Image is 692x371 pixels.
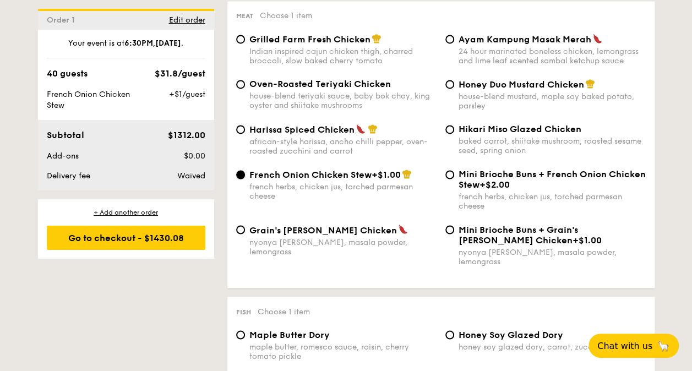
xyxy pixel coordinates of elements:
[47,226,205,250] div: Go to checkout - $1430.08
[459,47,646,66] div: 24 hour marinated boneless chicken, lemongrass and lime leaf scented sambal ketchup sauce
[459,224,578,245] span: Mini Brioche Buns + Grain's [PERSON_NAME] Chicken
[445,80,454,89] input: Honey Duo Mustard Chickenhouse-blend mustard, maple soy baked potato, parsley
[398,224,408,234] img: icon-spicy.37a8142b.svg
[372,34,382,43] img: icon-chef-hat.a58ddaea.svg
[47,15,79,25] span: Order 1
[249,182,437,201] div: french herbs, chicken jus, torched parmesan cheese
[249,34,370,45] span: Grilled Farm Fresh Chicken
[249,79,391,89] span: Oven-Roasted Teriyaki Chicken
[249,124,355,135] span: Harissa Spiced Chicken
[402,169,412,179] img: icon-chef-hat.a58ddaea.svg
[47,67,88,80] div: 40 guests
[167,130,205,140] span: $1312.00
[249,225,397,235] span: Grain's [PERSON_NAME] Chicken
[168,90,205,99] span: +$1/guest
[459,329,563,340] span: Honey Soy Glazed Dory
[445,35,454,43] input: Ayam Kampung Masak Merah24 hour marinated boneless chicken, lemongrass and lime leaf scented samb...
[459,79,584,90] span: Honey Duo Mustard Chicken
[260,11,312,20] span: Choose 1 item
[236,80,245,89] input: Oven-Roasted Teriyaki Chickenhouse-blend teriyaki sauce, baby bok choy, king oyster and shiitake ...
[236,170,245,179] input: French Onion Chicken Stew+$1.00french herbs, chicken jus, torched parmesan cheese
[589,334,679,358] button: Chat with us🦙
[249,47,437,66] div: Indian inspired cajun chicken thigh, charred broccoli, slow baked cherry tomato
[372,170,401,180] span: +$1.00
[47,151,79,161] span: Add-ons
[573,234,602,245] span: +$1.00
[258,307,310,316] span: Choose 1 item
[169,15,205,25] span: Edit order
[47,171,90,181] span: Delivery fee
[236,12,253,20] span: Meat
[249,342,437,361] div: maple butter, romesco sauce, raisin, cherry tomato pickle
[459,192,646,211] div: french herbs, chicken jus, torched parmesan cheese
[183,151,205,161] span: $0.00
[459,247,646,266] div: nyonya [PERSON_NAME], masala powder, lemongrass
[459,169,646,190] span: Mini Brioche Buns + French Onion Chicken Stew
[236,330,245,339] input: Maple Butter Dorymaple butter, romesco sauce, raisin, cherry tomato pickle
[445,125,454,134] input: Hikari Miso Glazed Chickenbaked carrot, shiitake mushroom, roasted sesame seed, spring onion
[155,67,205,80] div: $31.8/guest
[124,39,153,48] strong: 6:30PM
[249,91,437,110] div: house-blend teriyaki sauce, baby bok choy, king oyster and shiitake mushrooms
[459,124,581,134] span: Hikari Miso Glazed Chicken
[177,171,205,181] span: Waived
[445,330,454,339] input: Honey Soy Glazed Doryhoney soy glazed dory, carrot, zucchini and onion
[236,308,251,315] span: Fish
[47,130,84,140] span: Subtotal
[249,329,330,340] span: Maple Butter Dory
[356,124,366,134] img: icon-spicy.37a8142b.svg
[236,125,245,134] input: Harissa Spiced Chickenafrican-style harissa, ancho chilli pepper, oven-roasted zucchini and carrot
[249,237,437,256] div: nyonya [PERSON_NAME], masala powder, lemongrass
[236,35,245,43] input: Grilled Farm Fresh ChickenIndian inspired cajun chicken thigh, charred broccoli, slow baked cherr...
[47,38,205,58] div: Your event is at , .
[445,225,454,234] input: Mini Brioche Buns + Grain's [PERSON_NAME] Chicken+$1.00nyonya [PERSON_NAME], masala powder, lemon...
[47,208,205,217] div: + Add another order
[459,92,646,111] div: house-blend mustard, maple soy baked potato, parsley
[249,170,372,180] span: French Onion Chicken Stew
[597,341,652,351] span: Chat with us
[592,34,602,43] img: icon-spicy.37a8142b.svg
[249,137,437,156] div: african-style harissa, ancho chilli pepper, oven-roasted zucchini and carrot
[585,79,595,89] img: icon-chef-hat.a58ddaea.svg
[368,124,378,134] img: icon-chef-hat.a58ddaea.svg
[236,225,245,234] input: Grain's [PERSON_NAME] Chickennyonya [PERSON_NAME], masala powder, lemongrass
[657,340,670,352] span: 🦙
[155,39,181,48] strong: [DATE]
[459,342,646,351] div: honey soy glazed dory, carrot, zucchini and onion
[480,179,510,190] span: +$2.00
[459,137,646,155] div: baked carrot, shiitake mushroom, roasted sesame seed, spring onion
[459,34,591,45] span: Ayam Kampung Masak Merah
[47,90,130,110] span: French Onion Chicken Stew
[445,170,454,179] input: Mini Brioche Buns + French Onion Chicken Stew+$2.00french herbs, chicken jus, torched parmesan ch...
